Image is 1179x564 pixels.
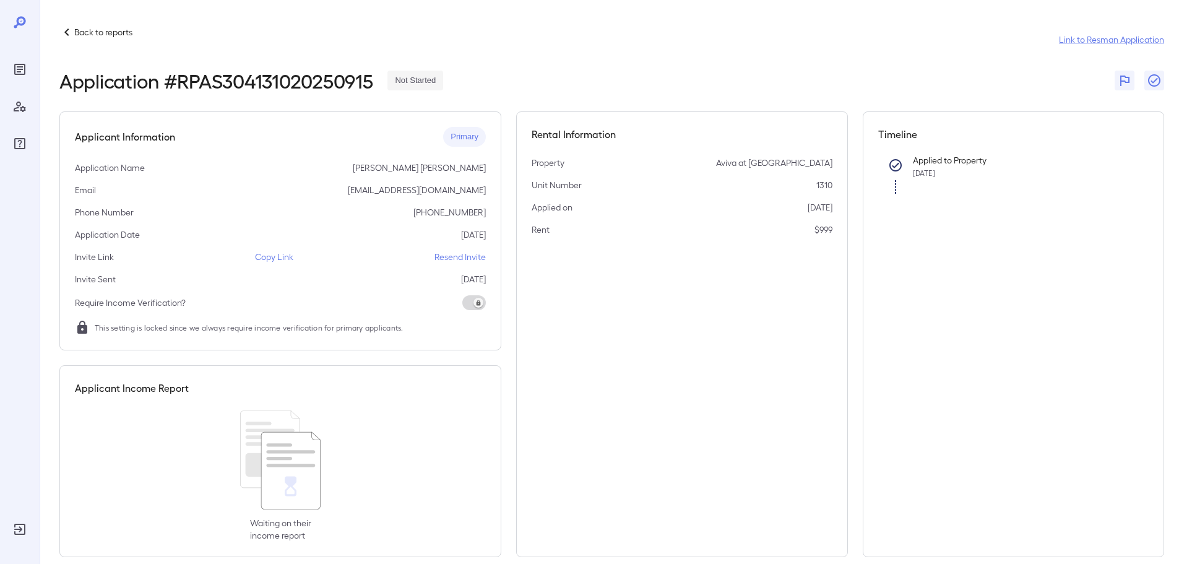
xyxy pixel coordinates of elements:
div: Log Out [10,519,30,539]
h5: Applicant Information [75,129,175,144]
p: Invite Sent [75,273,116,285]
p: $999 [814,223,832,236]
p: Resend Invite [434,251,486,263]
button: Close Report [1144,71,1164,90]
div: Manage Users [10,97,30,116]
p: Property [532,157,564,169]
div: FAQ [10,134,30,154]
h5: Applicant Income Report [75,381,189,396]
h2: Application # RPAS304131020250915 [59,69,373,92]
p: 1310 [816,179,832,191]
a: Link to Resman Application [1059,33,1164,46]
span: [DATE] [913,168,935,177]
h5: Rental Information [532,127,832,142]
p: [PHONE_NUMBER] [413,206,486,219]
p: [PERSON_NAME] [PERSON_NAME] [353,162,486,174]
span: Primary [443,131,486,143]
p: Phone Number [75,206,134,219]
p: Application Date [75,228,140,241]
div: Reports [10,59,30,79]
p: Require Income Verification? [75,297,186,309]
p: Applied to Property [913,154,1129,167]
p: Invite Link [75,251,114,263]
p: Back to reports [74,26,132,38]
button: Flag Report [1115,71,1134,90]
p: Applied on [532,201,572,214]
p: [DATE] [461,228,486,241]
span: This setting is locked since we always require income verification for primary applicants. [95,321,404,334]
p: [EMAIL_ADDRESS][DOMAIN_NAME] [348,184,486,196]
p: [DATE] [461,273,486,285]
h5: Timeline [878,127,1149,142]
p: Aviva at [GEOGRAPHIC_DATA] [716,157,832,169]
p: Unit Number [532,179,582,191]
p: Email [75,184,96,196]
p: Rent [532,223,550,236]
span: Not Started [387,75,443,87]
p: Application Name [75,162,145,174]
p: Waiting on their income report [250,517,311,542]
p: Copy Link [255,251,293,263]
p: [DATE] [808,201,832,214]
